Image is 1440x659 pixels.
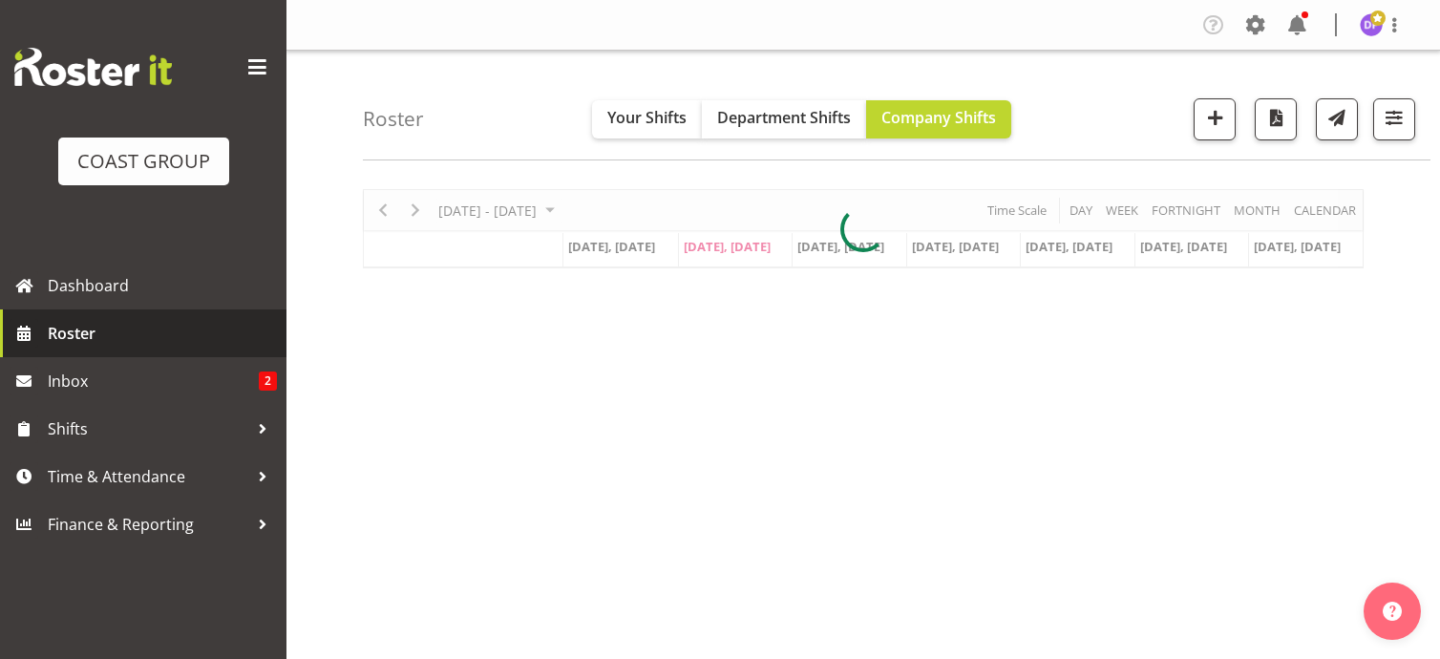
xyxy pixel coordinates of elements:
[48,271,277,300] span: Dashboard
[48,415,248,443] span: Shifts
[48,367,259,395] span: Inbox
[607,107,687,128] span: Your Shifts
[1383,602,1402,621] img: help-xxl-2.png
[881,107,996,128] span: Company Shifts
[1194,98,1236,140] button: Add a new shift
[1255,98,1297,140] button: Download a PDF of the roster according to the set date range.
[48,462,248,491] span: Time & Attendance
[702,100,866,138] button: Department Shifts
[1373,98,1415,140] button: Filter Shifts
[1360,13,1383,36] img: durham-foster1135.jpg
[77,147,210,176] div: COAST GROUP
[48,319,277,348] span: Roster
[259,372,277,391] span: 2
[717,107,851,128] span: Department Shifts
[866,100,1011,138] button: Company Shifts
[592,100,702,138] button: Your Shifts
[48,510,248,539] span: Finance & Reporting
[1316,98,1358,140] button: Send a list of all shifts for the selected filtered period to all rostered employees.
[363,108,424,130] h4: Roster
[14,48,172,86] img: Rosterit website logo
